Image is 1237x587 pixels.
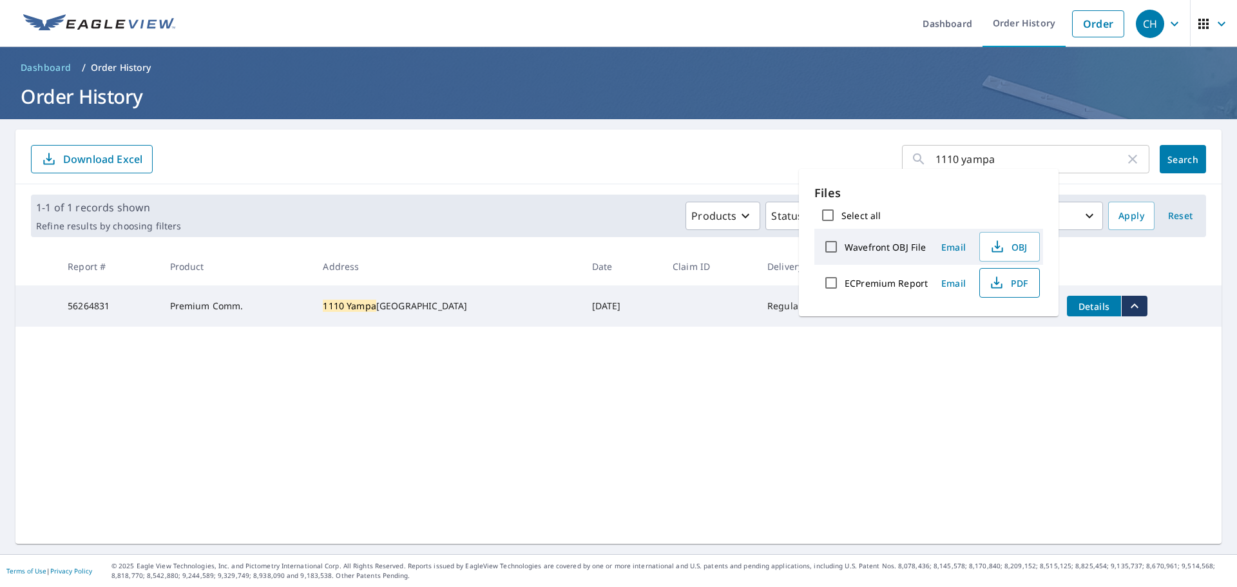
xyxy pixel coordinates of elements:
[1118,208,1144,224] span: Apply
[1072,10,1124,37] a: Order
[1067,296,1121,316] button: detailsBtn-56264831
[63,152,142,166] p: Download Excel
[160,247,313,285] th: Product
[582,285,662,327] td: [DATE]
[771,208,803,224] p: Status
[1121,296,1147,316] button: filesDropdownBtn-56264831
[111,561,1231,581] p: © 2025 Eagle View Technologies, Inc. and Pictometry International Corp. All Rights Reserved. Repo...
[757,285,849,327] td: Regular
[979,232,1040,262] button: OBJ
[6,567,92,575] p: |
[15,57,77,78] a: Dashboard
[662,247,757,285] th: Claim ID
[21,61,72,74] span: Dashboard
[933,237,974,257] button: Email
[938,241,969,253] span: Email
[1075,300,1113,313] span: Details
[841,209,881,222] label: Select all
[91,61,151,74] p: Order History
[323,300,571,313] div: [GEOGRAPHIC_DATA]
[988,239,1029,255] span: OBJ
[988,275,1029,291] span: PDF
[845,277,928,289] label: ECPremium Report
[312,247,581,285] th: Address
[757,247,849,285] th: Delivery
[36,200,181,215] p: 1-1 of 1 records shown
[765,202,827,230] button: Status
[935,141,1125,177] input: Address, Report #, Claim ID, etc.
[1170,153,1196,166] span: Search
[57,285,159,327] td: 56264831
[6,566,46,575] a: Terms of Use
[582,247,662,285] th: Date
[36,220,181,232] p: Refine results by choosing filters
[1165,208,1196,224] span: Reset
[23,14,175,34] img: EV Logo
[686,202,760,230] button: Products
[160,285,313,327] td: Premium Comm.
[15,83,1222,110] h1: Order History
[50,566,92,575] a: Privacy Policy
[933,273,974,293] button: Email
[1160,202,1201,230] button: Reset
[31,145,153,173] button: Download Excel
[691,208,736,224] p: Products
[814,184,1043,202] p: Files
[1160,145,1206,173] button: Search
[323,300,376,312] mark: 1110 Yampa
[1108,202,1155,230] button: Apply
[979,268,1040,298] button: PDF
[938,277,969,289] span: Email
[15,57,1222,78] nav: breadcrumb
[57,247,159,285] th: Report #
[1136,10,1164,38] div: CH
[82,60,86,75] li: /
[845,241,926,253] label: Wavefront OBJ File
